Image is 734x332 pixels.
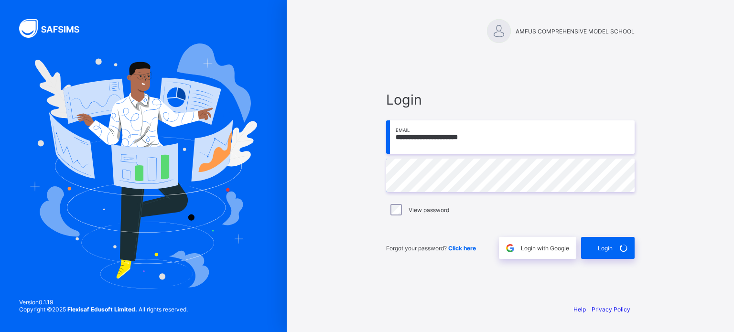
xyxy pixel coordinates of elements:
[386,91,635,108] span: Login
[19,306,188,313] span: Copyright © 2025 All rights reserved.
[505,243,516,254] img: google.396cfc9801f0270233282035f929180a.svg
[19,19,91,38] img: SAFSIMS Logo
[521,245,569,252] span: Login with Google
[448,245,476,252] a: Click here
[67,306,137,313] strong: Flexisaf Edusoft Limited.
[573,306,586,313] a: Help
[386,245,476,252] span: Forgot your password?
[598,245,613,252] span: Login
[516,28,635,35] span: AMFUS COMPREHENSIVE MODEL SCHOOL
[409,206,449,214] label: View password
[30,43,257,288] img: Hero Image
[19,299,188,306] span: Version 0.1.19
[592,306,630,313] a: Privacy Policy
